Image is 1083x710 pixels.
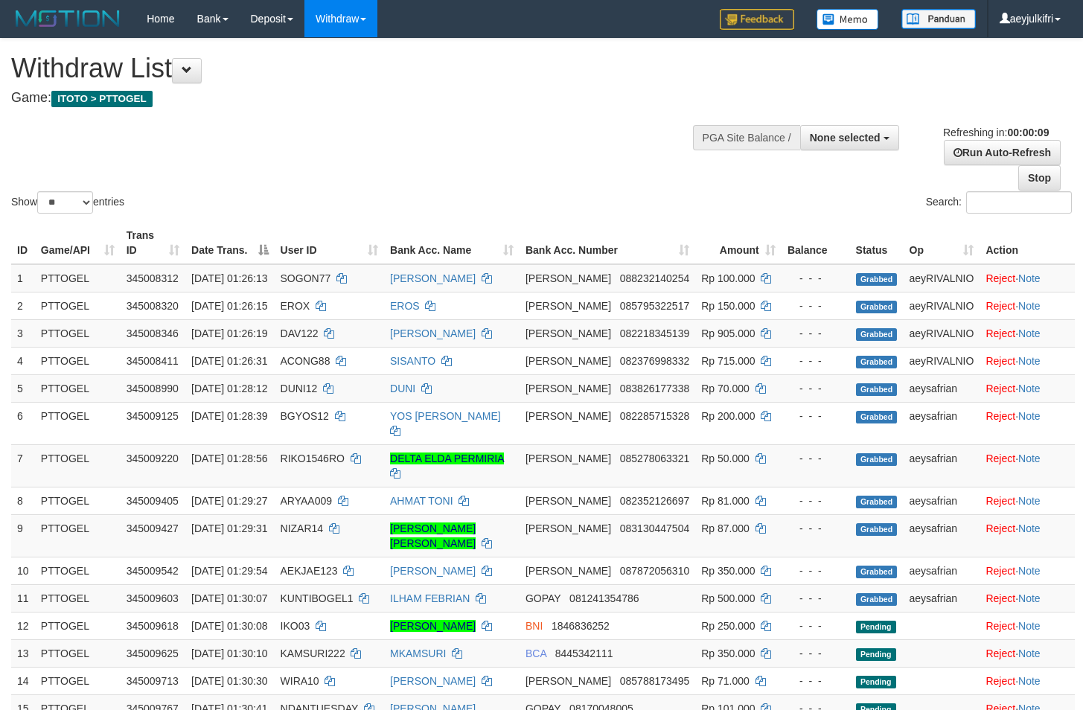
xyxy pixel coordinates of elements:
img: Feedback.jpg [720,9,794,30]
span: Copy 082285715328 to clipboard [620,410,689,422]
td: PTTOGEL [35,487,121,514]
img: MOTION_logo.png [11,7,124,30]
td: 4 [11,347,35,374]
span: 345009625 [127,647,179,659]
td: aeysafrian [904,557,980,584]
span: 345008411 [127,355,179,367]
span: 345009427 [127,522,179,534]
span: ARYAA009 [281,495,333,507]
td: aeysafrian [904,514,980,557]
span: Copy 085278063321 to clipboard [620,452,689,464]
a: Note [1018,675,1041,687]
span: 345009618 [127,620,179,632]
a: Note [1018,272,1041,284]
span: Rp 100.000 [701,272,755,284]
span: Pending [856,621,896,633]
span: WIRA10 [281,675,319,687]
span: Copy 081241354786 to clipboard [569,592,639,604]
td: PTTOGEL [35,639,121,667]
span: [DATE] 01:29:27 [191,495,267,507]
span: Rp 70.000 [701,383,750,394]
select: Showentries [37,191,93,214]
a: Note [1018,647,1041,659]
td: · [980,444,1075,487]
div: - - - [788,563,844,578]
span: [PERSON_NAME] [525,565,611,577]
span: [PERSON_NAME] [525,355,611,367]
span: [PERSON_NAME] [525,300,611,312]
span: DAV122 [281,327,319,339]
div: - - - [788,326,844,341]
span: KAMSURI222 [281,647,345,659]
span: [PERSON_NAME] [525,675,611,687]
span: BNI [525,620,543,632]
th: Date Trans.: activate to sort column descending [185,222,275,264]
span: Grabbed [856,523,898,536]
a: [PERSON_NAME] [390,620,476,632]
img: Button%20Memo.svg [817,9,879,30]
td: 11 [11,584,35,612]
span: Copy 082218345139 to clipboard [620,327,689,339]
td: aeysafrian [904,444,980,487]
span: Copy 8445342111 to clipboard [555,647,613,659]
th: Amount: activate to sort column ascending [695,222,782,264]
a: Reject [985,452,1015,464]
a: DELTA ELDA PERMIRIA [390,452,504,464]
th: Bank Acc. Number: activate to sort column ascending [520,222,695,264]
a: Note [1018,410,1041,422]
span: RIKO1546RO [281,452,345,464]
span: 345009603 [127,592,179,604]
span: [PERSON_NAME] [525,383,611,394]
img: panduan.png [901,9,976,29]
td: PTTOGEL [35,347,121,374]
td: 5 [11,374,35,402]
span: ACONG88 [281,355,330,367]
a: DUNI [390,383,415,394]
div: PGA Site Balance / [693,125,800,150]
a: YOS [PERSON_NAME] [390,410,501,422]
div: - - - [788,381,844,396]
a: Note [1018,565,1041,577]
span: Rp 200.000 [701,410,755,422]
a: [PERSON_NAME] [390,565,476,577]
td: aeysafrian [904,402,980,444]
span: [DATE] 01:28:39 [191,410,267,422]
div: - - - [788,493,844,508]
a: Reject [985,565,1015,577]
a: Reject [985,383,1015,394]
span: AEKJAE123 [281,565,338,577]
span: Rp 50.000 [701,452,750,464]
span: 345009713 [127,675,179,687]
td: · [980,319,1075,347]
a: [PERSON_NAME] [390,327,476,339]
td: · [980,557,1075,584]
td: PTTOGEL [35,584,121,612]
span: [DATE] 01:30:07 [191,592,267,604]
span: [PERSON_NAME] [525,495,611,507]
a: EROS [390,300,420,312]
span: [PERSON_NAME] [525,327,611,339]
span: 345009542 [127,565,179,577]
a: Note [1018,452,1041,464]
div: - - - [788,618,844,633]
div: - - - [788,674,844,688]
h4: Game: [11,91,707,106]
th: Game/API: activate to sort column ascending [35,222,121,264]
td: PTTOGEL [35,612,121,639]
td: 9 [11,514,35,557]
a: Reject [985,495,1015,507]
span: Grabbed [856,496,898,508]
span: GOPAY [525,592,560,604]
td: PTTOGEL [35,402,121,444]
td: · [980,374,1075,402]
span: 345009220 [127,452,179,464]
span: Copy 1846836252 to clipboard [552,620,610,632]
h1: Withdraw List [11,54,707,83]
span: Pending [856,648,896,661]
td: · [980,667,1075,694]
th: ID [11,222,35,264]
span: Rp 350.000 [701,647,755,659]
span: Refreshing in: [943,127,1049,138]
span: Copy 083130447504 to clipboard [620,522,689,534]
a: [PERSON_NAME] [390,272,476,284]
